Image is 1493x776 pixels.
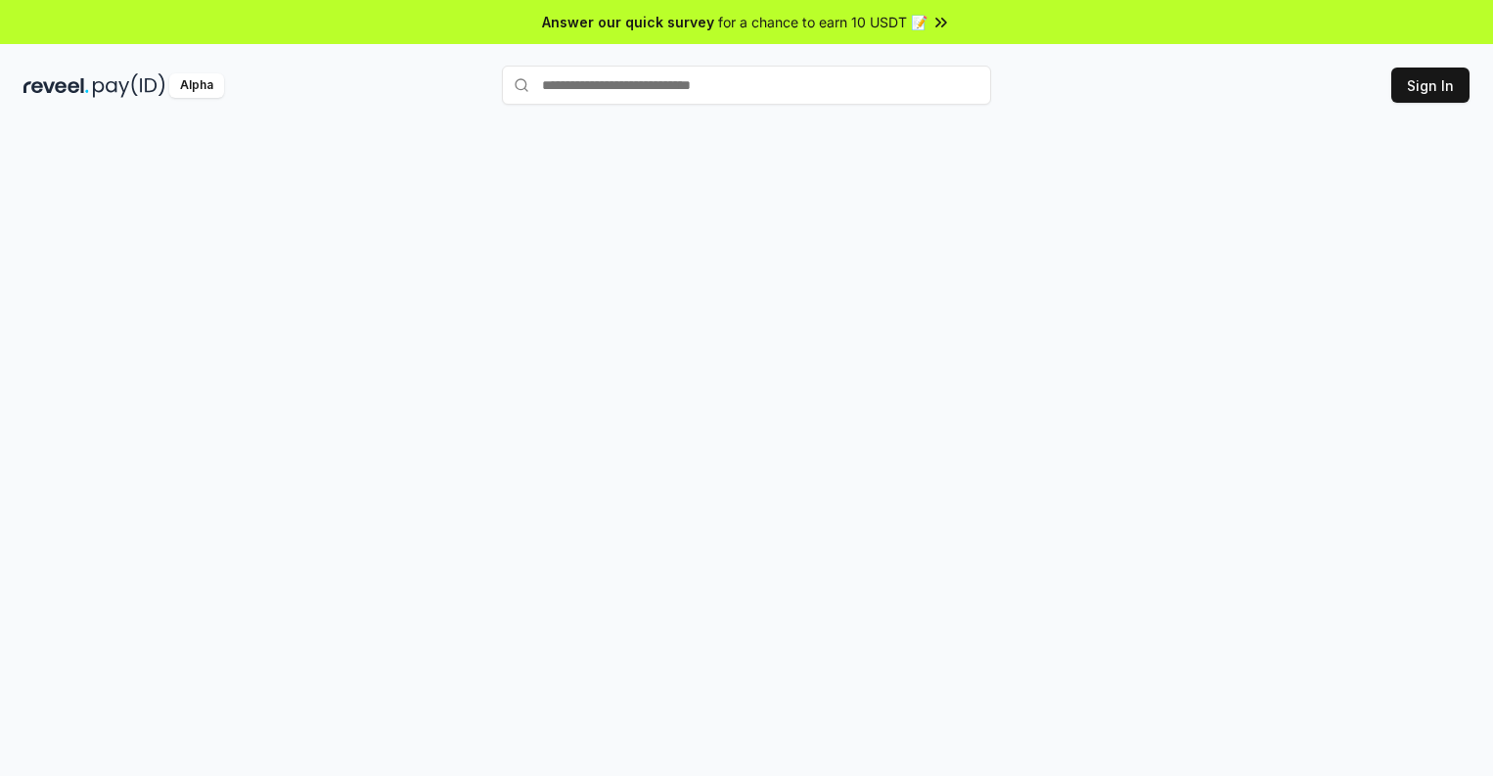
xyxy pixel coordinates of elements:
[169,73,224,98] div: Alpha
[542,12,714,32] span: Answer our quick survey
[718,12,927,32] span: for a chance to earn 10 USDT 📝
[93,73,165,98] img: pay_id
[1391,68,1470,103] button: Sign In
[23,73,89,98] img: reveel_dark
